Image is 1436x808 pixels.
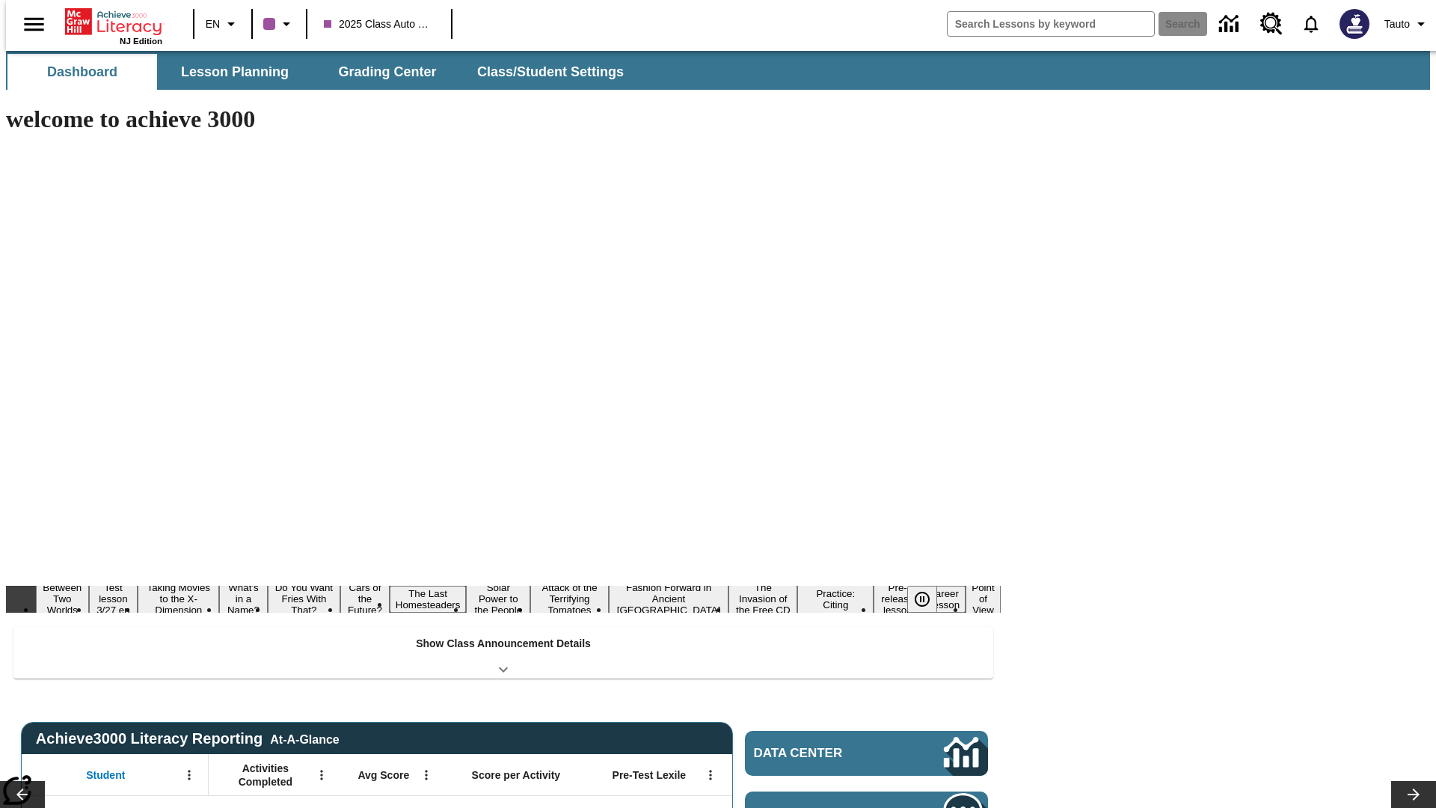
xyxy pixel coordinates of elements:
a: Home [65,7,162,37]
span: Activities Completed [216,762,315,789]
a: Notifications [1292,4,1331,43]
button: Slide 11 The Invasion of the Free CD [728,580,797,618]
span: EN [206,16,220,32]
button: Slide 13 Pre-release lesson [874,580,921,618]
button: Slide 5 Do You Want Fries With That? [268,580,341,618]
button: Slide 9 Attack of the Terrifying Tomatoes [530,580,609,618]
span: Tauto [1384,16,1410,32]
span: Score per Activity [472,768,561,782]
button: Slide 2 Test lesson 3/27 en [89,580,138,618]
button: Slide 4 What's in a Name? [219,580,267,618]
a: Data Center [745,731,988,776]
button: Open Menu [178,764,200,786]
button: Slide 6 Cars of the Future? [340,580,390,618]
button: Slide 1 Between Two Worlds [36,580,89,618]
button: Class color is purple. Change class color [257,10,301,37]
button: Grading Center [313,54,462,90]
p: Show Class Announcement Details [416,636,591,652]
button: Dashboard [7,54,157,90]
button: Language: EN, Select a language [199,10,247,37]
button: Slide 3 Taking Movies to the X-Dimension [138,580,219,618]
button: Slide 15 Point of View [966,580,1001,618]
h1: welcome to achieve 3000 [6,105,1001,133]
span: 2025 Class Auto Grade 13 [324,16,435,32]
button: Slide 8 Solar Power to the People [466,580,530,618]
button: Class/Student Settings [465,54,636,90]
span: Pre-Test Lexile [613,768,687,782]
div: Home [65,5,162,46]
button: Lesson carousel, Next [1391,781,1436,808]
button: Slide 12 Mixed Practice: Citing Evidence [797,575,874,624]
button: Open Menu [415,764,438,786]
img: Avatar [1340,9,1369,39]
button: Slide 7 The Last Homesteaders [390,586,467,613]
button: Open Menu [699,764,722,786]
a: Data Center [1210,4,1251,45]
button: Open side menu [12,2,56,46]
button: Select a new avatar [1331,4,1378,43]
span: Student [86,768,125,782]
span: Achieve3000 Literacy Reporting [36,730,340,747]
div: Pause [907,586,952,613]
div: SubNavbar [6,51,1430,90]
button: Profile/Settings [1378,10,1436,37]
div: SubNavbar [6,54,637,90]
div: Show Class Announcement Details [13,627,993,679]
span: Avg Score [358,768,409,782]
div: At-A-Glance [270,730,339,747]
button: Open Menu [310,764,333,786]
a: Resource Center, Will open in new tab [1251,4,1292,44]
span: Data Center [754,746,894,761]
button: Pause [907,586,937,613]
button: Lesson Planning [160,54,310,90]
input: search field [948,12,1154,36]
button: Slide 10 Fashion Forward in Ancient Rome [609,580,728,618]
span: NJ Edition [120,37,162,46]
